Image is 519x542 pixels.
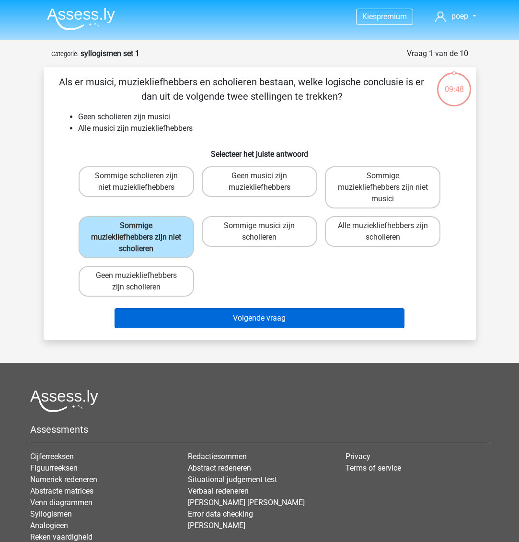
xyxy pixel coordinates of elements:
a: Privacy [346,452,370,461]
label: Sommige muziekliefhebbers zijn niet scholieren [79,216,194,258]
a: Abstract redeneren [188,463,251,473]
a: Error data checking [188,509,253,519]
label: Sommige scholieren zijn niet muziekliefhebbers [79,166,194,197]
a: Numeriek redeneren [30,475,97,484]
div: Vraag 1 van de 10 [407,48,468,59]
p: Als er musici, muziekliefhebbers en scholieren bestaan, welke logische conclusie is er dan uit de... [59,75,425,104]
a: Analogieen [30,521,68,530]
h6: Selecteer het juiste antwoord [59,142,461,159]
label: Geen muziekliefhebbers zijn scholieren [79,266,194,297]
a: [PERSON_NAME] [188,521,245,530]
a: Situational judgement test [188,475,277,484]
a: Reken vaardigheid [30,532,92,542]
a: Verbaal redeneren [188,486,249,496]
a: Terms of service [346,463,401,473]
strong: syllogismen set 1 [81,49,139,58]
a: poep [431,11,480,22]
li: Geen scholieren zijn musici [78,111,461,123]
img: Assessly [47,8,115,30]
label: Geen musici zijn muziekliefhebbers [202,166,317,197]
a: Abstracte matrices [30,486,93,496]
li: Alle musici zijn muziekliefhebbers [78,123,461,134]
a: Venn diagrammen [30,498,92,507]
a: [PERSON_NAME] [PERSON_NAME] [188,498,305,507]
span: poep [451,12,468,21]
button: Volgende vraag [115,308,404,328]
div: 09:48 [436,71,472,95]
small: Categorie: [51,50,79,58]
a: Figuurreeksen [30,463,78,473]
h5: Assessments [30,424,489,435]
a: Cijferreeksen [30,452,74,461]
span: Kies [362,12,377,21]
span: premium [377,12,407,21]
a: Syllogismen [30,509,72,519]
img: Assessly logo [30,390,98,412]
label: Alle muziekliefhebbers zijn scholieren [325,216,440,247]
label: Sommige muziekliefhebbers zijn niet musici [325,166,440,208]
a: Redactiesommen [188,452,247,461]
a: Kiespremium [357,10,413,23]
label: Sommige musici zijn scholieren [202,216,317,247]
